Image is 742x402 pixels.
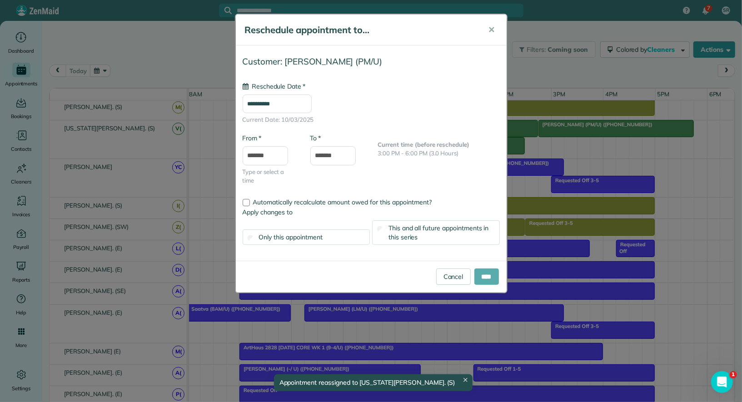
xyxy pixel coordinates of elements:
[243,82,305,91] label: Reschedule Date
[730,371,737,378] span: 1
[488,25,495,35] span: ✕
[243,208,500,217] label: Apply changes to
[436,268,471,285] a: Cancel
[310,134,321,143] label: To
[243,134,261,143] label: From
[259,233,323,241] span: Only this appointment
[245,24,476,36] h5: Reschedule appointment to...
[253,198,432,206] span: Automatically recalculate amount owed for this appointment?
[377,226,383,232] input: This and all future appointments in this series
[243,115,500,124] span: Current Date: 10/03/2025
[274,374,472,391] div: Appointment reassigned to [US_STATE][PERSON_NAME]. (S)
[378,149,500,158] p: 3:00 PM - 6:00 PM (3.0 Hours)
[243,168,297,185] span: Type or select a time
[388,224,489,241] span: This and all future appointments in this series
[243,57,500,66] h4: Customer: [PERSON_NAME] (PM/U)
[711,371,733,393] iframe: Intercom live chat
[247,235,253,241] input: Only this appointment
[378,141,470,148] b: Current time (before reschedule)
